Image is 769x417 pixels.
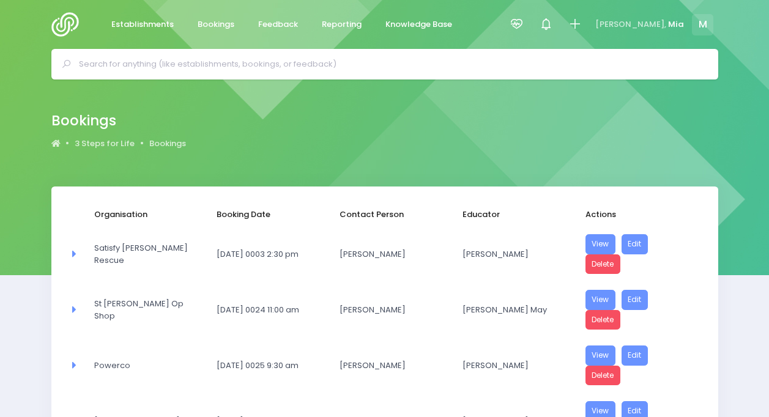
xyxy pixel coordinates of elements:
a: Establishments [102,13,184,37]
span: Mia [668,18,684,31]
span: [PERSON_NAME], [595,18,666,31]
h2: Bookings [51,113,176,129]
span: Knowledge Base [385,18,452,31]
span: 3 Steps for Life [75,138,135,150]
a: Feedback [248,13,308,37]
span: Establishments [111,18,174,31]
img: Logo [51,12,86,37]
a: Knowledge Base [376,13,463,37]
input: Search for anything (like establishments, bookings, or feedback) [79,55,701,73]
span: Reporting [322,18,362,31]
a: Bookings [188,13,245,37]
span: Bookings [198,18,234,31]
a: Reporting [312,13,372,37]
a: Bookings [149,138,186,150]
span: Feedback [258,18,298,31]
span: M [692,14,713,35]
